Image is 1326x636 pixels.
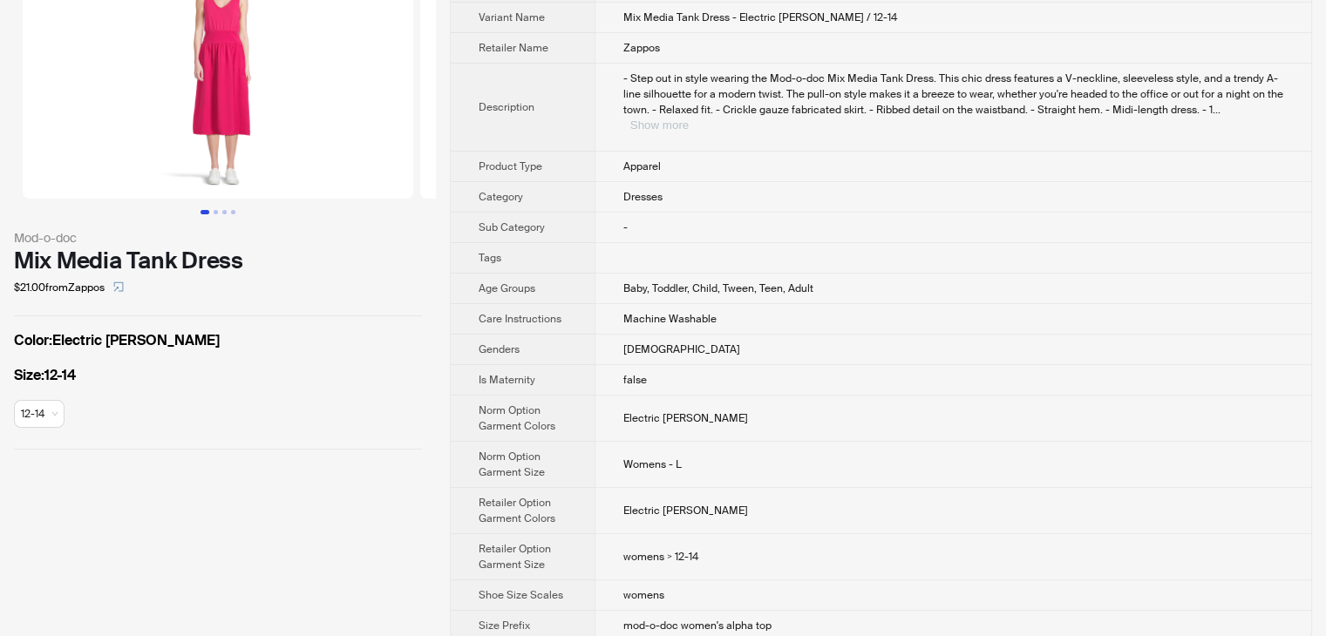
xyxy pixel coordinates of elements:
span: Size Prefix [479,619,530,633]
span: womens [623,588,664,602]
span: Norm Option Garment Colors [479,403,555,433]
span: Mix Media Tank Dress - Electric [PERSON_NAME] / 12-14 [623,10,897,24]
span: Retailer Option Garment Colors [479,496,555,525]
span: false [623,373,647,387]
div: Mix Media Tank Dress [14,247,422,274]
span: Shoe Size Scales [479,588,563,602]
span: Product Type [479,159,542,173]
span: Apparel [623,159,661,173]
div: Mod-o-doc [14,228,422,247]
span: Genders [479,342,520,356]
button: Go to slide 1 [201,210,209,214]
span: Machine Washable [623,312,717,326]
span: - Step out in style wearing the Mod-o-doc Mix Media Tank Dress. This chic dress features a V-neck... [623,71,1283,117]
span: Retailer Name [479,41,548,55]
div: $21.00 from Zappos [14,274,422,301]
button: Go to slide 3 [222,210,227,214]
span: Zappos [623,41,660,55]
span: Category [479,190,523,204]
span: Baby, Toddler, Child, Tween, Teen, Adult [623,281,813,295]
button: Expand [630,118,689,132]
label: Electric [PERSON_NAME] [14,330,422,351]
span: Tags [479,251,501,265]
span: Care Instructions [479,312,561,326]
button: Go to slide 4 [231,210,235,214]
span: Color : [14,331,52,349]
span: Electric [PERSON_NAME] [623,411,748,425]
span: Sub Category [479,220,545,234]
span: womens > 12-14 [623,550,698,564]
span: Variant Name [479,10,545,24]
span: Electric [PERSON_NAME] [623,504,748,518]
div: - Step out in style wearing the Mod-o-doc Mix Media Tank Dress. This chic dress features a V-neck... [623,71,1283,133]
span: Age Groups [479,281,535,295]
label: 12-14 [14,365,422,386]
span: available [21,401,58,427]
span: Retailer Option Garment Size [479,542,551,572]
span: mod-o-doc women's alpha top [623,619,772,633]
span: Dresses [623,190,663,204]
span: ... [1213,103,1221,117]
span: Womens - L [623,457,682,471]
span: - [623,220,628,234]
span: Size : [14,366,44,384]
button: Go to slide 2 [214,210,218,214]
span: Is Maternity [479,373,535,387]
span: Description [479,100,534,114]
span: select [113,281,124,292]
span: Norm Option Garment Size [479,450,545,479]
span: [DEMOGRAPHIC_DATA] [623,342,740,356]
